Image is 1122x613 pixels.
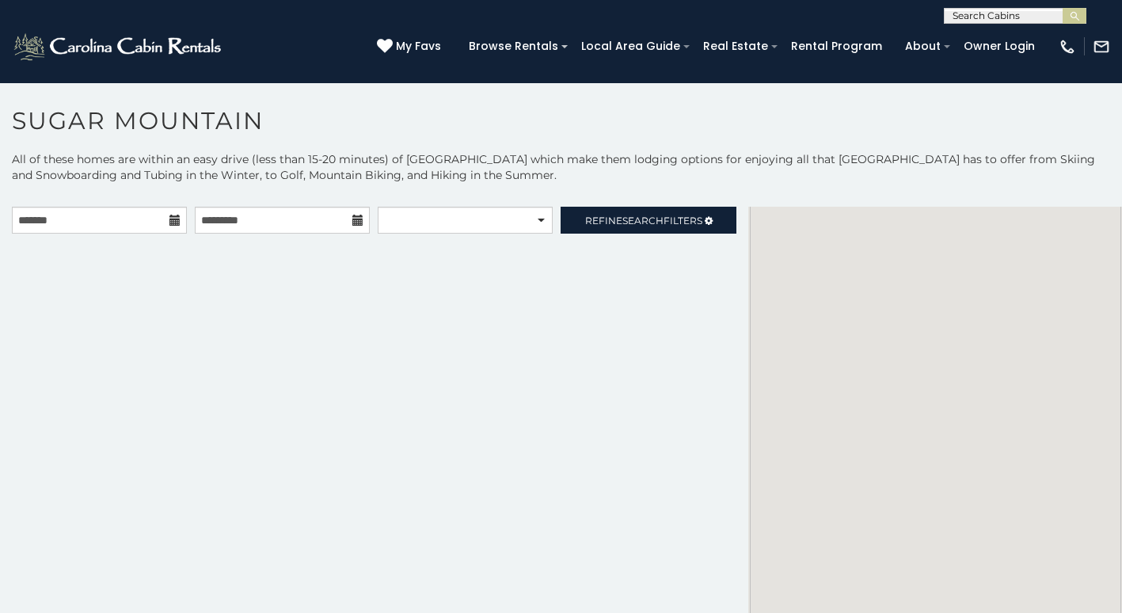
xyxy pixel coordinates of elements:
a: Local Area Guide [573,34,688,59]
a: About [897,34,949,59]
a: Owner Login [956,34,1043,59]
img: mail-regular-white.png [1093,38,1110,55]
span: Search [622,215,664,227]
img: phone-regular-white.png [1059,38,1076,55]
a: RefineSearchFilters [561,207,736,234]
a: Browse Rentals [461,34,566,59]
a: Rental Program [783,34,890,59]
span: Refine Filters [585,215,702,227]
a: Real Estate [695,34,776,59]
a: My Favs [377,38,445,55]
span: My Favs [396,38,441,55]
img: White-1-2.png [12,31,226,63]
